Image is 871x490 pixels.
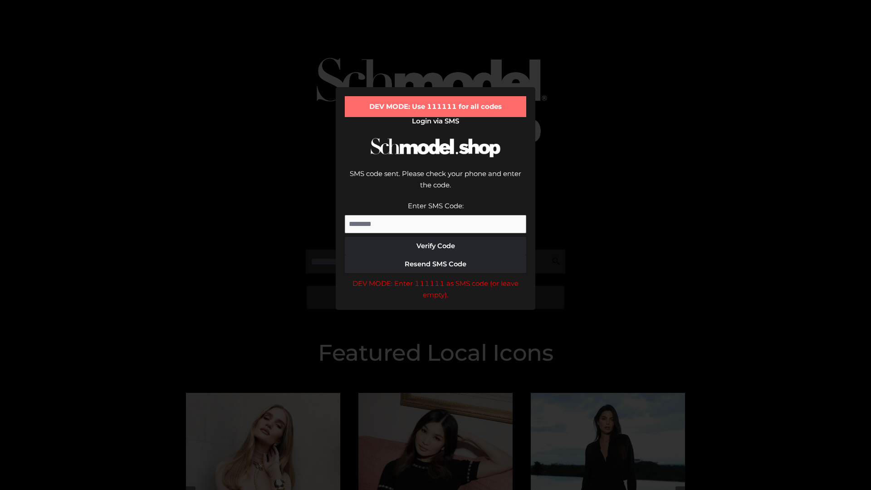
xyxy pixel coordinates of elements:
[345,117,526,125] h2: Login via SMS
[345,237,526,255] button: Verify Code
[345,96,526,117] div: DEV MODE: Use 111111 for all codes
[408,201,464,210] label: Enter SMS Code:
[345,278,526,301] div: DEV MODE: Enter 111111 as SMS code (or leave empty).
[345,255,526,273] button: Resend SMS Code
[345,168,526,200] div: SMS code sent. Please check your phone and enter the code.
[367,130,504,166] img: Schmodel Logo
